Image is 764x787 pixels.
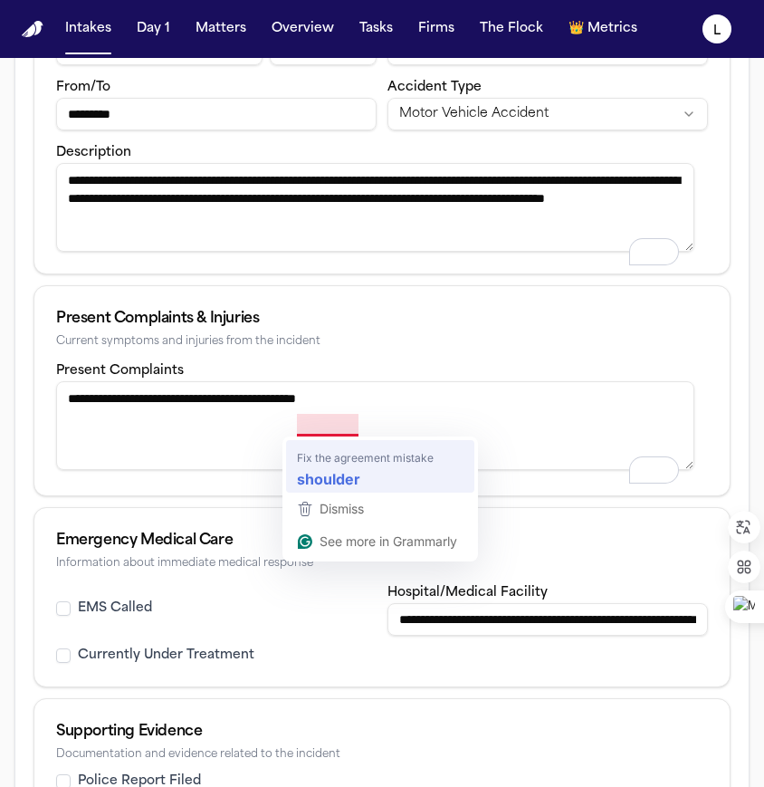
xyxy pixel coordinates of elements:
[56,163,694,252] textarea: To enrich screen reader interactions, please activate Accessibility in Grammarly extension settings
[78,647,254,665] label: Currently Under Treatment
[22,21,43,38] img: Finch Logo
[264,13,341,45] button: Overview
[387,586,548,600] label: Hospital/Medical Facility
[56,748,708,762] div: Documentation and evidence related to the incident
[411,13,462,45] button: Firms
[56,530,708,552] div: Emergency Medical Care
[561,13,645,45] button: crownMetrics
[56,557,708,571] div: Information about immediate medical response
[56,364,184,378] label: Present Complaints
[473,13,550,45] button: The Flock
[56,381,694,470] textarea: To enrich screen reader interactions, please activate Accessibility in Grammarly extension settings
[56,146,131,159] label: Description
[56,308,708,330] div: Present Complaints & Injuries
[56,98,377,130] input: From/To destination
[56,721,708,743] div: Supporting Evidence
[387,81,482,94] label: Accident Type
[78,600,152,618] label: EMS Called
[188,13,253,45] button: Matters
[129,13,177,45] button: Day 1
[387,603,708,636] input: Hospital or medical facility
[58,13,119,45] button: Intakes
[22,21,43,38] a: Home
[352,13,400,45] button: Tasks
[56,335,708,349] div: Current symptoms and injuries from the incident
[56,81,110,94] label: From/To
